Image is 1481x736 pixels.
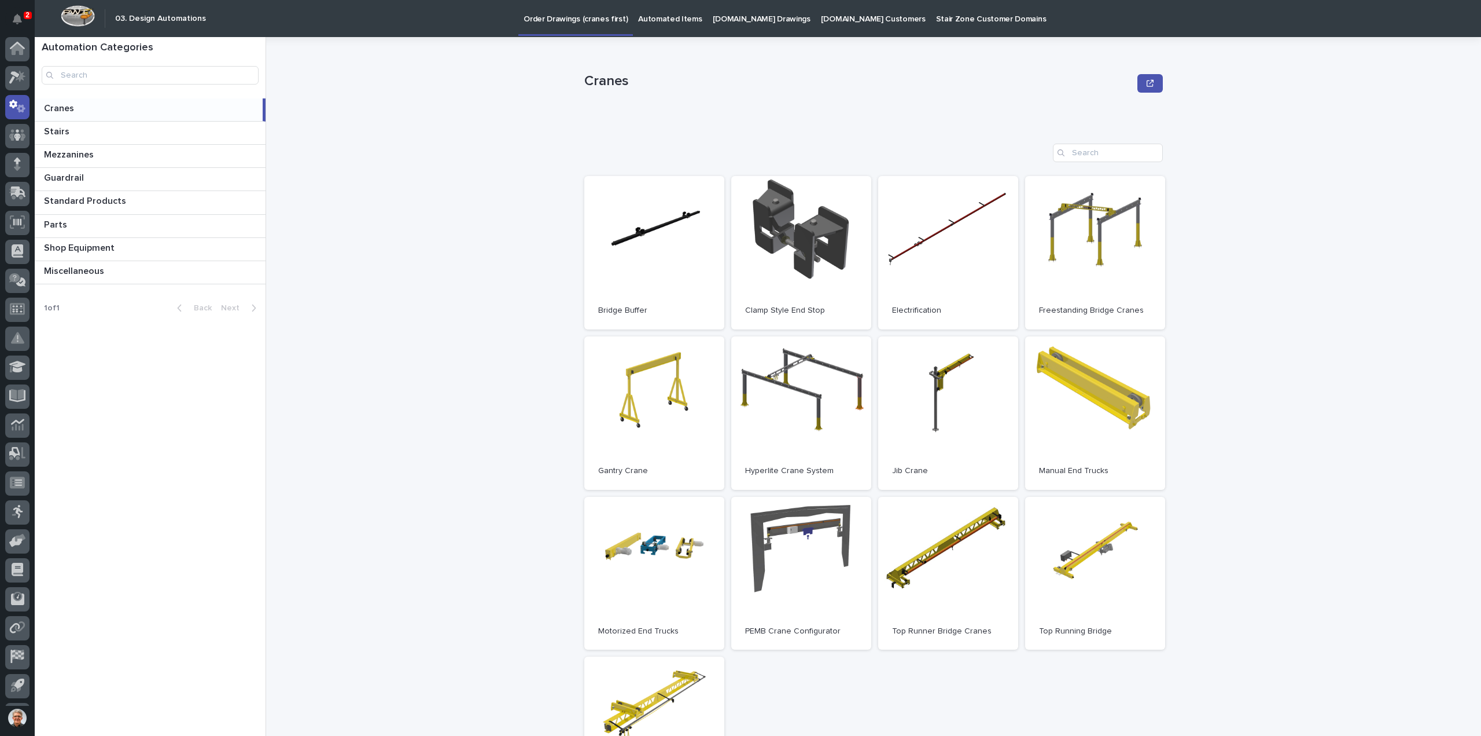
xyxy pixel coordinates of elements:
input: Search [1053,144,1163,162]
a: Manual End Trucks [1025,336,1165,490]
a: MiscellaneousMiscellaneous [35,261,266,284]
h1: Automation Categories [42,42,259,54]
a: Electrification [878,176,1018,329]
a: PEMB Crane Configurator [731,497,871,650]
a: StairsStairs [35,122,266,145]
p: Shop Equipment [44,240,117,254]
a: Top Runner Bridge Cranes [878,497,1018,650]
button: Notifications [5,7,30,31]
p: Clamp Style End Stop [745,306,857,316]
a: CranesCranes [35,98,266,122]
a: Top Running Bridge [1025,497,1165,650]
p: Motorized End Trucks [598,627,710,636]
p: 1 of 1 [35,294,69,323]
p: 2 [25,11,30,19]
a: GuardrailGuardrail [35,168,266,191]
a: Motorized End Trucks [584,497,724,650]
a: MezzaninesMezzanines [35,145,266,168]
input: Search [42,66,259,85]
p: Electrification [892,306,1004,316]
button: Next [216,303,266,313]
p: Standard Products [44,193,128,207]
p: Cranes [584,73,1133,90]
a: PartsParts [35,215,266,238]
p: Cranes [44,101,76,114]
p: Stairs [44,124,72,137]
span: Next [221,304,246,312]
a: Shop EquipmentShop Equipment [35,238,266,261]
p: Parts [44,217,69,230]
button: users-avatar [5,706,30,730]
button: Back [168,303,216,313]
p: Guardrail [44,170,86,184]
a: Clamp Style End Stop [731,176,871,329]
p: PEMB Crane Configurator [745,627,857,636]
p: Hyperlite Crane System [745,466,857,476]
p: Gantry Crane [598,466,710,476]
div: Notifications2 [14,14,30,32]
p: Mezzanines [44,147,96,160]
p: Freestanding Bridge Cranes [1039,306,1151,316]
p: Manual End Trucks [1039,466,1151,476]
p: Bridge Buffer [598,306,710,316]
p: Miscellaneous [44,263,106,277]
span: Back [187,304,212,312]
a: Freestanding Bridge Cranes [1025,176,1165,329]
a: Jib Crane [878,336,1018,490]
h2: 03. Design Automations [115,14,206,24]
a: Gantry Crane [584,336,724,490]
p: Top Runner Bridge Cranes [892,627,1004,636]
p: Jib Crane [892,466,1004,476]
p: Top Running Bridge [1039,627,1151,636]
img: Workspace Logo [61,5,95,27]
a: Hyperlite Crane System [731,336,871,490]
a: Bridge Buffer [584,176,724,329]
a: Standard ProductsStandard Products [35,191,266,214]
